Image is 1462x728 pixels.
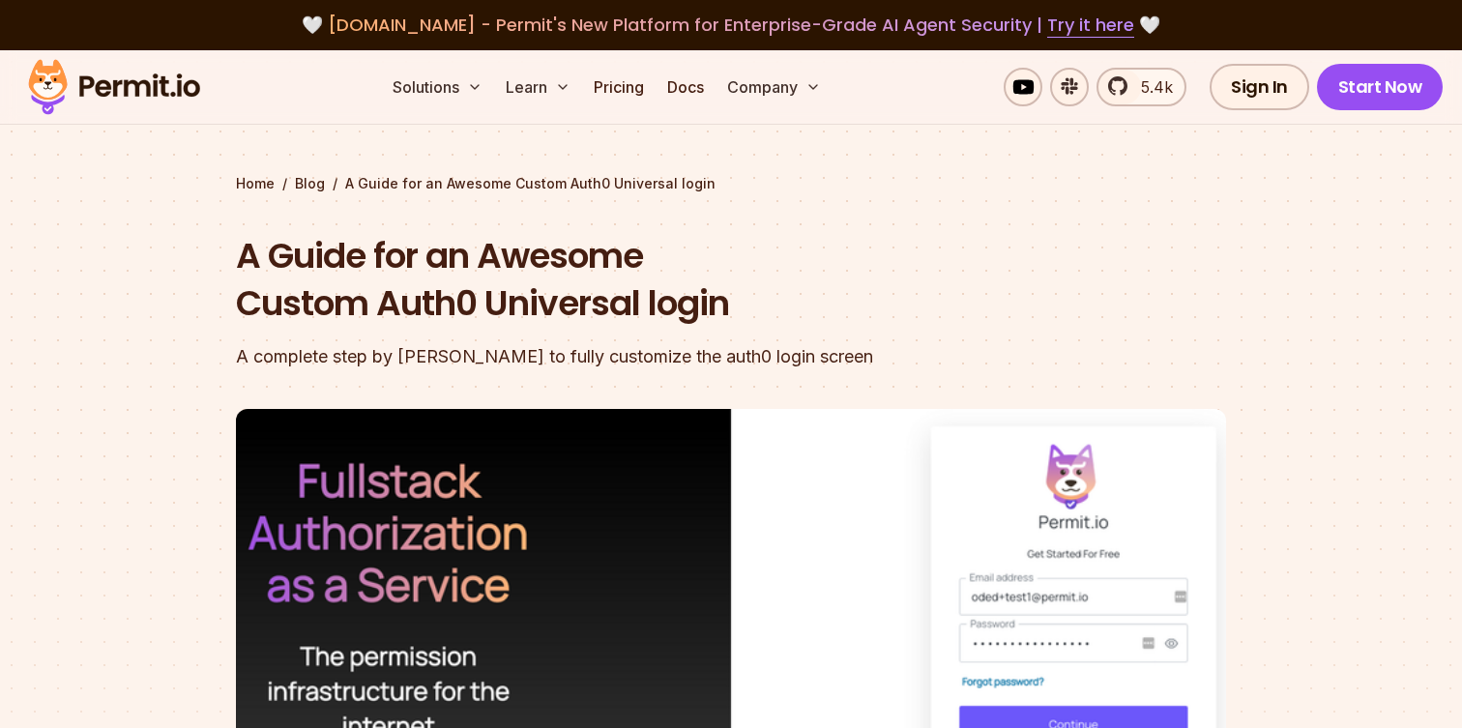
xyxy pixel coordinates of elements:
[236,343,979,370] div: A complete step by [PERSON_NAME] to fully customize the auth0 login screen
[1129,75,1173,99] span: 5.4k
[1096,68,1186,106] a: 5.4k
[236,174,1226,193] div: / /
[498,68,578,106] button: Learn
[659,68,712,106] a: Docs
[1210,64,1309,110] a: Sign In
[295,174,325,193] a: Blog
[236,174,275,193] a: Home
[236,232,979,328] h1: A Guide for an Awesome Custom Auth0 Universal login
[328,13,1134,37] span: [DOMAIN_NAME] - Permit's New Platform for Enterprise-Grade AI Agent Security |
[586,68,652,106] a: Pricing
[1047,13,1134,38] a: Try it here
[719,68,829,106] button: Company
[19,54,209,120] img: Permit logo
[1317,64,1444,110] a: Start Now
[46,12,1416,39] div: 🤍 🤍
[385,68,490,106] button: Solutions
